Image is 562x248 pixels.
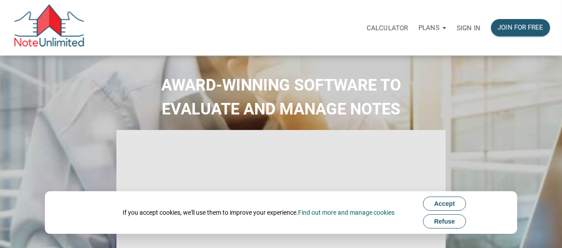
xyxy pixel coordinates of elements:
div: Join for free [498,23,543,33]
button: Refuse [423,214,466,228]
button: Plans [413,15,451,41]
div: If you accept cookies, we'll use them to improve your experience. [123,208,395,217]
button: Accept [423,197,466,211]
a: Calculator [361,14,413,42]
p: Sign in [457,24,480,32]
h2: AWARD-WINNING SOFTWARE TO EVALUATE AND MANAGE NOTES [7,73,555,121]
a: Plans [413,14,451,42]
span: Accept [434,200,455,207]
a: Sign in [451,14,486,42]
a: Find out more and manage cookies [298,209,395,216]
p: Calculator [367,24,408,32]
p: Plans [419,24,439,32]
a: Join for free [486,14,555,42]
button: Join for free [491,19,550,36]
span: Refuse [434,218,455,225]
